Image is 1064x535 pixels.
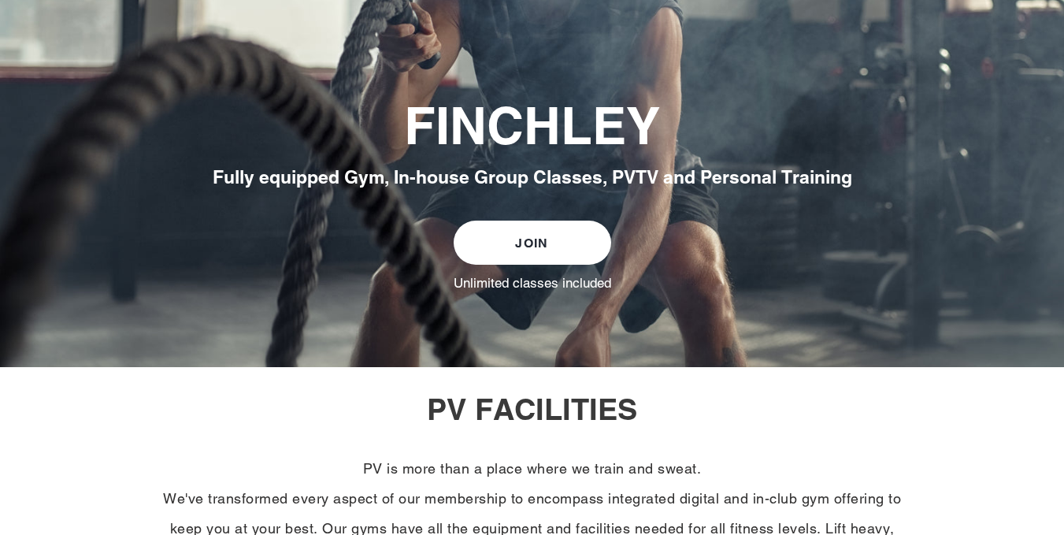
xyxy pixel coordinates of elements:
[213,166,852,188] span: Fully equipped Gym, In-house Group Classes, PVTV and Personal Training
[103,96,962,158] h2: FINCHLEY
[103,391,962,427] h2: PV FACILITIES
[454,274,611,292] label: Unlimited classes included
[454,221,611,265] a: JOIN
